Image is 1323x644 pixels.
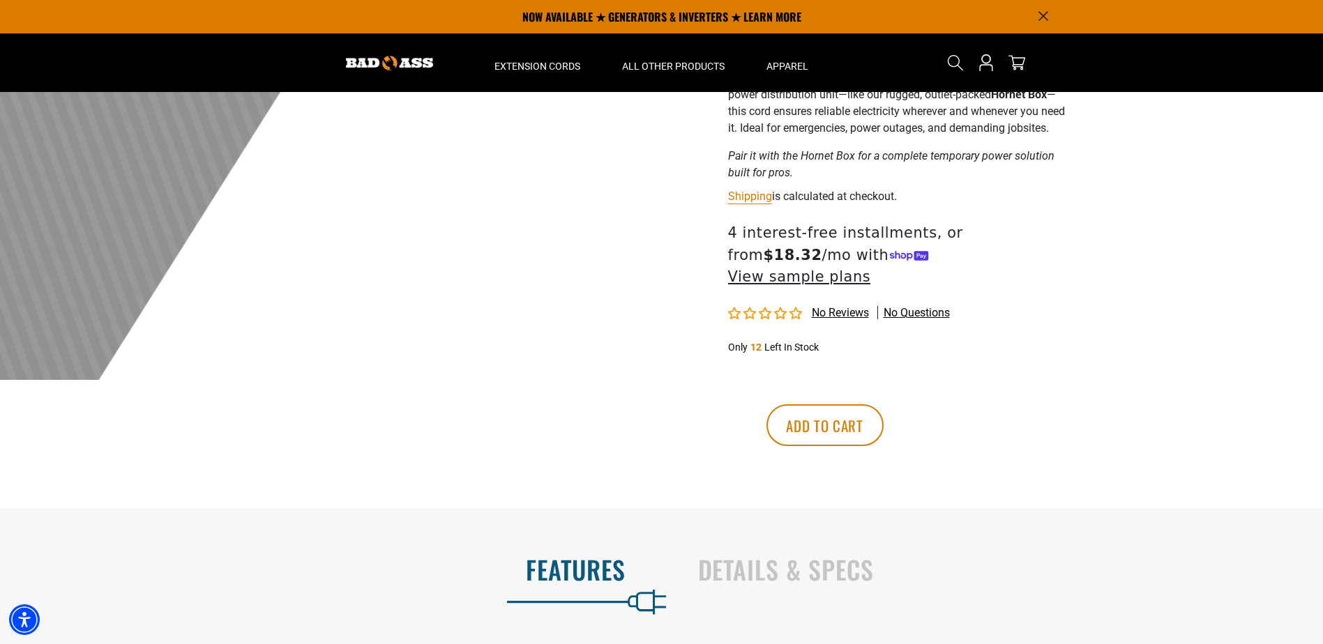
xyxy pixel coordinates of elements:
[766,404,884,446] button: Add to cart
[728,307,805,321] span: 0.00 stars
[728,187,1070,206] div: is calculated at checkout.
[494,60,580,72] span: Extension Cords
[622,60,725,72] span: All Other Products
[746,33,829,92] summary: Apparel
[1006,54,1028,71] a: cart
[750,342,762,353] span: 12
[812,306,869,319] span: No reviews
[346,56,433,70] img: Bad Ass Extension Cords
[728,149,1054,179] em: Pair it with the Hornet Box for a complete temporary power solution built for pros.
[474,33,601,92] summary: Extension Cords
[991,88,1047,101] strong: Hornet Box
[728,190,772,203] a: Shipping
[728,342,748,353] span: Only
[944,52,967,74] summary: Search
[29,555,626,584] h2: Features
[766,60,808,72] span: Apparel
[698,555,1294,584] h2: Details & Specs
[975,33,997,92] a: Open this option
[764,342,819,353] span: Left In Stock
[601,33,746,92] summary: All Other Products
[884,305,950,321] span: No questions
[9,604,40,635] div: Accessibility Menu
